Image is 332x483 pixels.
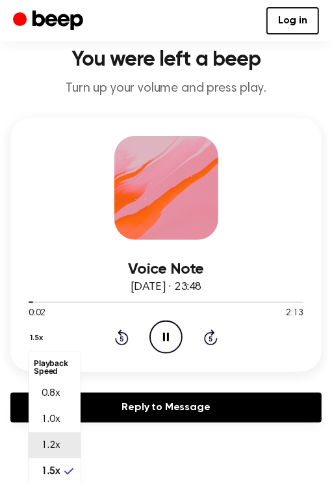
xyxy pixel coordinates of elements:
[29,327,48,349] button: 1.5x
[42,385,60,401] span: 0.8x
[131,281,202,293] span: [DATE] · 23:48
[42,437,60,453] span: 1.2x
[10,49,322,70] h1: You were left a beep
[29,261,303,278] h3: Voice Note
[29,354,81,380] li: Playback Speed
[42,411,60,427] span: 1.0x
[266,7,319,34] a: Log in
[10,81,322,97] p: Turn up your volume and press play.
[29,307,45,320] span: 0:02
[287,307,303,320] span: 2:13
[42,463,60,479] span: 1.5x
[10,393,322,423] a: Reply to Message
[13,8,86,34] a: Beep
